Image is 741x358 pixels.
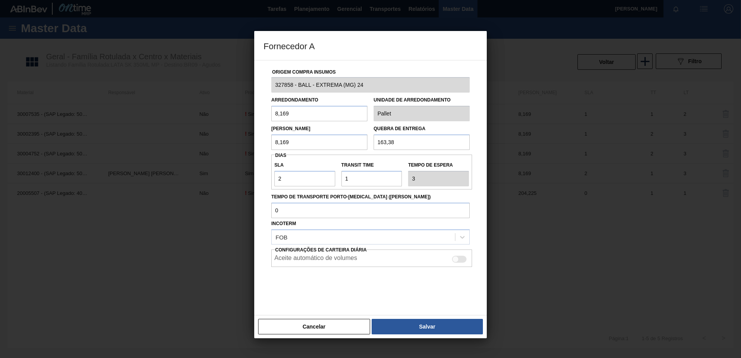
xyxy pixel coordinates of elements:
label: Incoterm [271,221,296,226]
h3: Fornecedor A [254,31,487,60]
label: Aceite automático de volumes [274,255,357,264]
button: Salvar [372,319,483,334]
button: Cancelar [258,319,370,334]
label: Tempo de Transporte Porto-[MEDICAL_DATA] ([PERSON_NAME]) [271,191,470,203]
label: Origem Compra Insumos [272,69,336,75]
label: Transit Time [341,160,402,171]
label: [PERSON_NAME] [271,126,310,131]
label: Quebra de entrega [374,126,426,131]
div: Essa configuração habilita a criação automática de composição de carga do lado do fornecedor caso... [271,244,470,267]
span: Dias [275,153,286,158]
label: SLA [274,160,335,171]
label: Arredondamento [271,97,318,103]
span: Configurações de Carteira Diária [275,247,367,253]
label: Unidade de arredondamento [374,95,470,106]
label: Tempo de espera [408,160,469,171]
div: FOB [276,234,288,240]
